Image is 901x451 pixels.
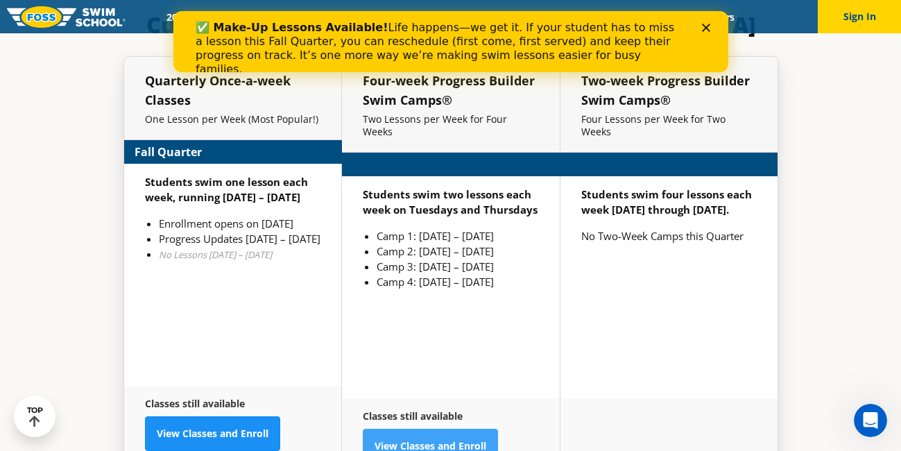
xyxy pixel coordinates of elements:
div: Life happens—we get it. If your student has to miss a lesson this Fall Quarter, you can reschedul... [22,10,510,65]
strong: Classes still available [363,409,463,423]
div: TOP [27,406,43,427]
p: Four Lessons per Week for Two Weeks [581,113,757,138]
a: Schools [241,10,300,24]
p: One Lesson per Week (Most Popular!) [145,113,320,126]
a: Swim Path® Program [300,10,421,24]
li: Camp 2: [DATE] – [DATE] [377,244,539,259]
p: Two Lessons per Week for Four Weeks [363,113,539,138]
strong: Fall Quarter [135,144,202,160]
h5: Two-week Progress Builder Swim Camps® [581,71,757,110]
li: Camp 3: [DATE] – [DATE] [377,259,539,274]
strong: Classes still available [145,397,245,410]
div: Close [529,12,542,21]
li: Camp 4: [DATE] – [DATE] [377,274,539,289]
a: 2025 Calendar [155,10,241,24]
a: View Classes and Enroll [145,416,280,451]
h5: Quarterly Once-a-week Classes [145,71,320,110]
a: Careers [689,10,746,24]
iframe: Intercom live chat [854,404,887,437]
h5: Four-week Progress Builder Swim Camps® [363,71,539,110]
a: Blog [645,10,689,24]
li: Camp 1: [DATE] – [DATE] [377,228,539,244]
strong: Students swim four lessons each week [DATE] through [DATE]. [581,187,752,216]
a: About FOSS [421,10,499,24]
li: Enrollment opens on [DATE] [159,216,320,231]
img: FOSS Swim School Logo [7,6,126,28]
strong: Students swim one lesson each week, running [DATE] – [DATE] [145,175,308,204]
b: ✅ Make-Up Lessons Available! [22,10,214,23]
p: No Two-Week Camps this Quarter [581,228,757,244]
strong: Students swim two lessons each week on Tuesdays and Thursdays [363,187,538,216]
em: No Lessons [DATE] – [DATE] [159,248,272,261]
li: Progress Updates [DATE] – [DATE] [159,231,320,246]
a: Swim Like [PERSON_NAME] [499,10,646,24]
iframe: Intercom live chat banner [173,11,728,72]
